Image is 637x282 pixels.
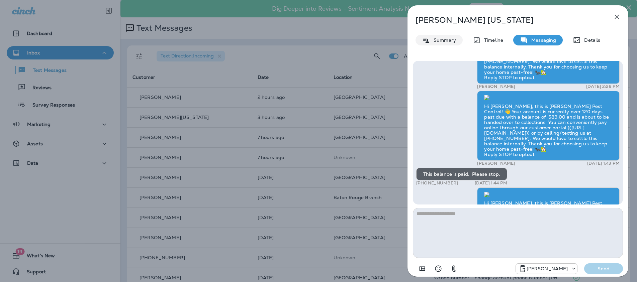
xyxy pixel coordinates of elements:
div: Hi [PERSON_NAME], this is [PERSON_NAME] Pest Control! 👋 Your account is currently over 120 days p... [477,91,620,161]
p: Timeline [481,37,503,43]
p: [PERSON_NAME] [527,266,568,271]
p: [DATE] 2:26 PM [586,84,620,89]
button: Select an emoji [432,262,445,275]
img: twilio-download [484,192,489,197]
div: This balance is paid. Please stop. [416,168,507,180]
p: [DATE] 1:44 PM [475,180,507,186]
p: [PERSON_NAME] [477,84,515,89]
p: [PERSON_NAME] [477,161,515,166]
div: +1 (504) 576-9603 [516,265,577,273]
div: Hi [PERSON_NAME], this is [PERSON_NAME] Pest Control! 👋 Your account is currently over 120 days p... [477,187,620,258]
p: Messaging [528,37,556,43]
p: [PERSON_NAME] [US_STATE] [416,15,598,25]
p: [DATE] 1:43 PM [587,161,620,166]
p: Summary [430,37,456,43]
img: twilio-download [484,95,489,100]
button: Add in a premade template [416,262,429,275]
p: Details [581,37,600,43]
p: [PHONE_NUMBER] [416,180,458,186]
